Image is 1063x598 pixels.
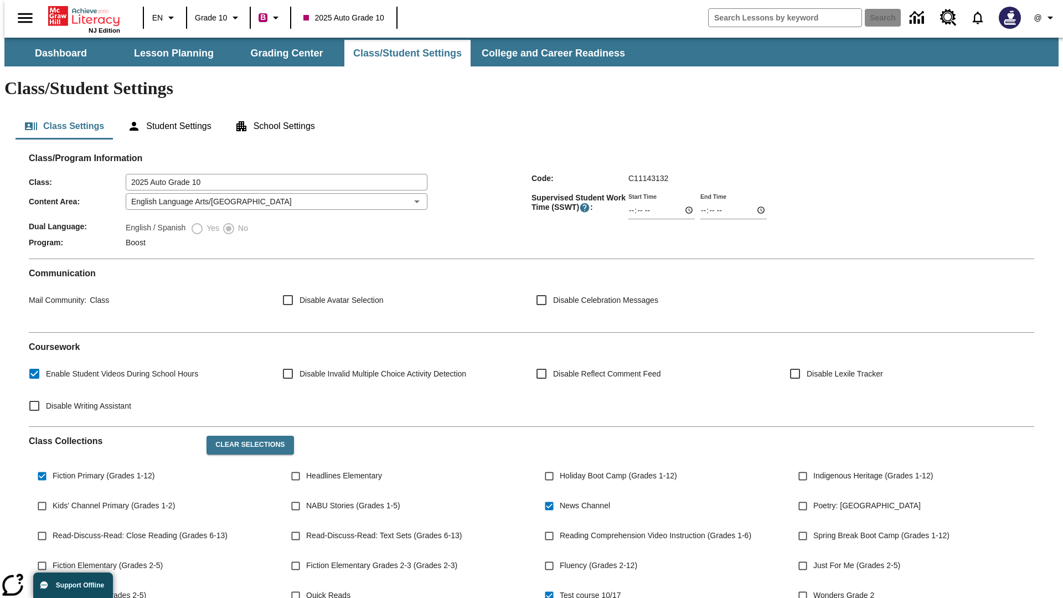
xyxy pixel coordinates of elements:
[126,238,146,247] span: Boost
[29,268,1034,323] div: Communication
[29,342,1034,352] h2: Course work
[56,581,104,589] span: Support Offline
[306,530,462,542] span: Read-Discuss-Read: Text Sets (Grades 6-13)
[813,500,921,512] span: Poetry: [GEOGRAPHIC_DATA]
[16,113,1047,140] div: Class/Student Settings
[992,3,1028,32] button: Select a new avatar
[204,223,219,234] span: Yes
[560,470,677,482] span: Holiday Boot Camp (Grades 1-12)
[1028,8,1063,28] button: Profile/Settings
[29,238,126,247] span: Program :
[6,40,116,66] button: Dashboard
[152,12,163,24] span: EN
[531,174,628,183] span: Code :
[207,436,293,455] button: Clear Selections
[813,470,933,482] span: Indigenous Heritage (Grades 1-12)
[813,530,950,542] span: Spring Break Boot Camp (Grades 1-12)
[963,3,992,32] a: Notifications
[4,78,1059,99] h1: Class/Student Settings
[807,368,883,380] span: Disable Lexile Tracker
[29,296,86,305] span: Mail Community :
[48,5,120,27] a: Home
[86,296,109,305] span: Class
[53,560,163,571] span: Fiction Elementary (Grades 2-5)
[190,8,246,28] button: Grade: Grade 10, Select a grade
[4,38,1059,66] div: SubNavbar
[118,113,220,140] button: Student Settings
[553,368,661,380] span: Disable Reflect Comment Feed
[29,342,1034,417] div: Coursework
[300,295,384,306] span: Disable Avatar Selection
[147,8,183,28] button: Language: EN, Select a language
[306,500,400,512] span: NABU Stories (Grades 1-5)
[560,530,751,542] span: Reading Comprehension Video Instruction (Grades 1-6)
[195,12,227,24] span: Grade 10
[4,40,635,66] div: SubNavbar
[53,500,175,512] span: Kids' Channel Primary (Grades 1-2)
[579,202,590,213] button: Supervised Student Work Time is the timeframe when students can take LevelSet and when lessons ar...
[709,9,861,27] input: search field
[531,193,628,213] span: Supervised Student Work Time (SSWT) :
[16,113,113,140] button: Class Settings
[53,470,154,482] span: Fiction Primary (Grades 1-12)
[303,12,384,24] span: 2025 Auto Grade 10
[226,113,324,140] button: School Settings
[553,295,658,306] span: Disable Celebration Messages
[344,40,471,66] button: Class/Student Settings
[89,27,120,34] span: NJ Edition
[560,560,637,571] span: Fluency (Grades 2-12)
[126,222,185,235] label: English / Spanish
[29,153,1034,163] h2: Class/Program Information
[903,3,933,33] a: Data Center
[306,470,382,482] span: Headlines Elementary
[29,268,1034,279] h2: Communication
[1034,12,1041,24] span: @
[260,11,266,24] span: B
[29,222,126,231] span: Dual Language :
[235,223,248,234] span: No
[53,530,228,542] span: Read-Discuss-Read: Close Reading (Grades 6-13)
[9,2,42,34] button: Open side menu
[29,436,198,446] h2: Class Collections
[813,560,900,571] span: Just For Me (Grades 2-5)
[560,500,610,512] span: News Channel
[126,174,427,190] input: Class
[306,560,457,571] span: Fiction Elementary Grades 2-3 (Grades 2-3)
[46,368,198,380] span: Enable Student Videos During School Hours
[48,4,120,34] div: Home
[231,40,342,66] button: Grading Center
[628,174,668,183] span: C11143132
[126,193,427,210] div: English Language Arts/[GEOGRAPHIC_DATA]
[29,197,126,206] span: Content Area :
[700,192,726,200] label: End Time
[628,192,657,200] label: Start Time
[473,40,634,66] button: College and Career Readiness
[118,40,229,66] button: Lesson Planning
[29,178,126,187] span: Class :
[46,400,131,412] span: Disable Writing Assistant
[300,368,466,380] span: Disable Invalid Multiple Choice Activity Detection
[933,3,963,33] a: Resource Center, Will open in new tab
[29,164,1034,250] div: Class/Program Information
[999,7,1021,29] img: Avatar
[33,573,113,598] button: Support Offline
[254,8,287,28] button: Boost Class color is violet red. Change class color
